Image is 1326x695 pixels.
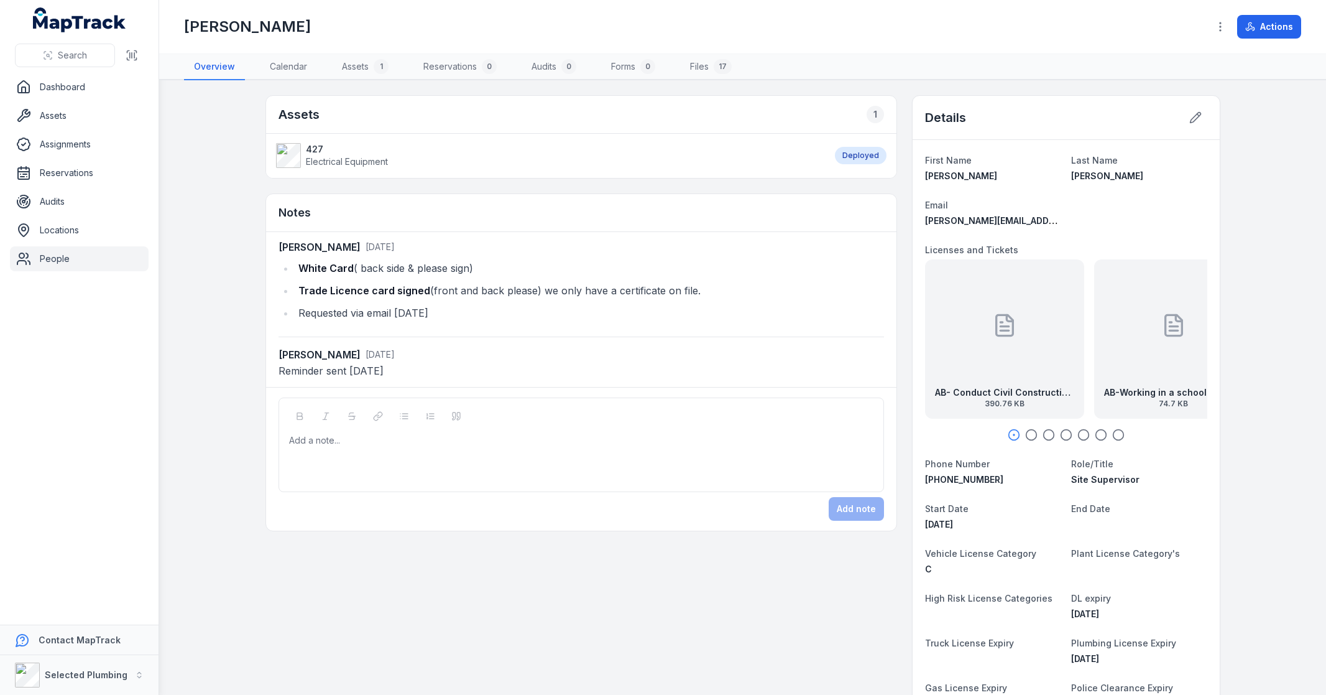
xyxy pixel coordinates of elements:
[925,200,948,210] span: Email
[1071,638,1176,648] span: Plumbing License Expiry
[10,75,149,100] a: Dashboard
[295,282,884,299] li: (front and back please) we only have a certificate on file.
[39,635,121,645] strong: Contact MapTrack
[601,54,665,80] a: Forms0
[184,17,311,37] h1: [PERSON_NAME]
[279,347,361,362] strong: [PERSON_NAME]
[925,503,969,514] span: Start Date
[1071,593,1111,604] span: DL expiry
[1071,548,1180,559] span: Plant License Category's
[279,362,884,380] p: Reminder sent [DATE]
[1071,653,1099,664] time: 27/02/2028, 12:00:00 am
[298,284,430,297] strong: Trade Licence card signed
[306,156,388,167] span: Electrical Equipment
[279,204,311,222] h3: Notes
[925,548,1036,559] span: Vehicle License Category
[276,143,822,168] a: 427Electrical Equipment
[925,564,932,574] span: C
[1071,170,1143,181] span: [PERSON_NAME]
[1071,155,1118,166] span: Last Name
[925,459,990,469] span: Phone Number
[867,106,884,123] div: 1
[1104,386,1243,399] strong: AB-Working in a school National Police Certificate exp [DATE]
[1071,653,1099,664] span: [DATE]
[279,240,361,254] strong: [PERSON_NAME]
[306,143,388,156] strong: 427
[10,189,149,214] a: Audits
[1071,609,1099,619] span: [DATE]
[1071,474,1140,485] span: Site Supervisor
[561,59,576,74] div: 0
[413,54,507,80] a: Reservations0
[15,44,115,67] button: Search
[10,103,149,128] a: Assets
[33,7,126,32] a: MapTrack
[714,59,732,74] div: 17
[1071,609,1099,619] time: 12/02/2026, 12:00:00 am
[1071,683,1173,693] span: Police Clearance Expiry
[366,241,395,252] time: 20/08/2025, 9:46:08 am
[925,245,1018,255] span: Licenses and Tickets
[366,349,395,360] span: [DATE]
[366,241,395,252] span: [DATE]
[279,106,320,123] h2: Assets
[925,593,1052,604] span: High Risk License Categories
[680,54,742,80] a: Files17
[10,246,149,271] a: People
[366,349,395,360] time: 01/09/2025, 11:35:36 am
[374,59,389,74] div: 1
[925,170,997,181] span: [PERSON_NAME]
[925,109,966,126] h2: Details
[298,262,354,274] strong: White Card
[10,161,149,185] a: Reservations
[835,147,886,164] div: Deployed
[935,399,1074,409] span: 390.76 KB
[10,218,149,243] a: Locations
[482,59,497,74] div: 0
[1104,399,1243,409] span: 74.7 KB
[1237,15,1301,39] button: Actions
[935,386,1074,399] strong: AB- Conduct Civil Construction Exavator Operations
[925,683,1007,693] span: Gas License Expiry
[925,519,953,529] span: [DATE]
[295,304,884,322] li: Requested via email [DATE]
[925,215,1147,226] span: [PERSON_NAME][EMAIL_ADDRESS][DOMAIN_NAME]
[925,519,953,529] time: 17/02/2025, 12:00:00 am
[260,54,317,80] a: Calendar
[1071,503,1110,514] span: End Date
[1071,459,1113,469] span: Role/Title
[58,49,87,62] span: Search
[640,59,655,74] div: 0
[522,54,586,80] a: Audits0
[925,474,1003,485] span: [PHONE_NUMBER]
[925,638,1014,648] span: Truck License Expiry
[295,259,884,277] li: ( back side & please sign)
[184,54,245,80] a: Overview
[10,132,149,157] a: Assignments
[45,669,127,680] strong: Selected Plumbing
[925,155,972,166] span: First Name
[332,54,398,80] a: Assets1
